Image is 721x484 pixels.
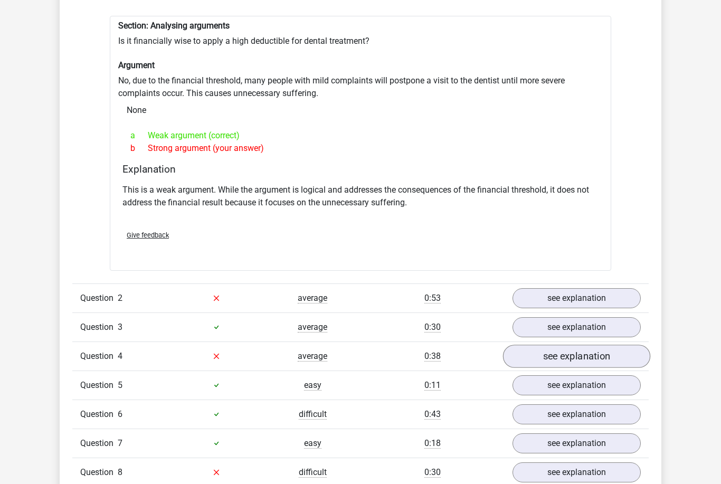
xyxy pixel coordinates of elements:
a: see explanation [513,317,641,337]
div: Is it financially wise to apply a high deductible for dental treatment? No, due to the financial ... [110,16,611,271]
span: difficult [299,409,327,420]
span: 0:11 [424,380,441,391]
span: Question [80,292,118,305]
span: 0:53 [424,293,441,303]
span: Question [80,408,118,421]
span: easy [304,380,321,391]
span: 8 [118,467,122,477]
span: 0:38 [424,351,441,362]
span: 0:30 [424,467,441,478]
span: average [298,351,327,362]
p: This is a weak argument. While the argument is logical and addresses the consequences of the fina... [122,184,599,209]
span: average [298,322,327,333]
span: 0:43 [424,409,441,420]
span: a [130,129,148,142]
span: 7 [118,438,122,448]
h4: Explanation [122,163,599,175]
span: Give feedback [127,231,169,239]
a: see explanation [513,462,641,482]
span: Question [80,437,118,450]
span: 0:30 [424,322,441,333]
a: see explanation [503,345,650,368]
span: 4 [118,351,122,361]
a: see explanation [513,375,641,395]
h6: Argument [118,60,603,70]
h6: Section: Analysing arguments [118,21,603,31]
span: Question [80,321,118,334]
span: 3 [118,322,122,332]
a: see explanation [513,288,641,308]
span: difficult [299,467,327,478]
span: average [298,293,327,303]
a: see explanation [513,433,641,453]
div: Weak argument (correct) [122,129,599,142]
a: see explanation [513,404,641,424]
div: None [118,100,603,121]
span: 2 [118,293,122,303]
span: Question [80,466,118,479]
span: b [130,142,148,155]
span: 0:18 [424,438,441,449]
span: 6 [118,409,122,419]
div: Strong argument (your answer) [122,142,599,155]
span: Question [80,350,118,363]
span: 5 [118,380,122,390]
span: easy [304,438,321,449]
span: Question [80,379,118,392]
